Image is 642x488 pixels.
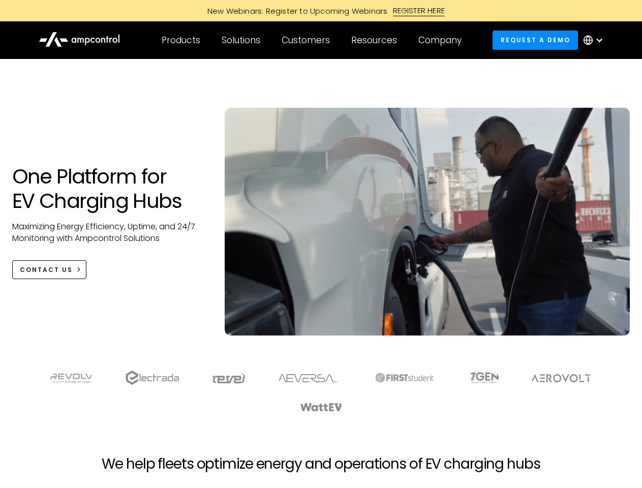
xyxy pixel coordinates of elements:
[282,35,330,46] div: Customers
[393,5,445,16] div: REGISTER HERE
[93,5,550,16] a: New Webinars: Register to Upcoming WebinarsREGISTER HERE
[300,403,343,411] img: WattEV logo
[20,265,73,274] div: CONTACT US
[12,164,205,213] h1: One Platform for EV Charging Hubs
[531,374,592,382] img: Aerovolt Logo
[351,35,397,46] div: Resources
[162,35,200,46] div: Products
[222,35,260,46] div: Solutions
[12,260,87,279] a: CONTACT US
[197,6,393,16] div: New Webinars: Register to Upcoming Webinars
[126,371,179,385] img: electrada logo
[102,455,540,473] h2: We help fleets optimize energy and operations of EV charging hubs
[12,221,205,244] p: Maximizing Energy Efficiency, Uptime, and 24/7 Monitoring with Ampcontrol Solutions
[493,30,578,49] a: Request a demo
[418,35,462,46] div: Company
